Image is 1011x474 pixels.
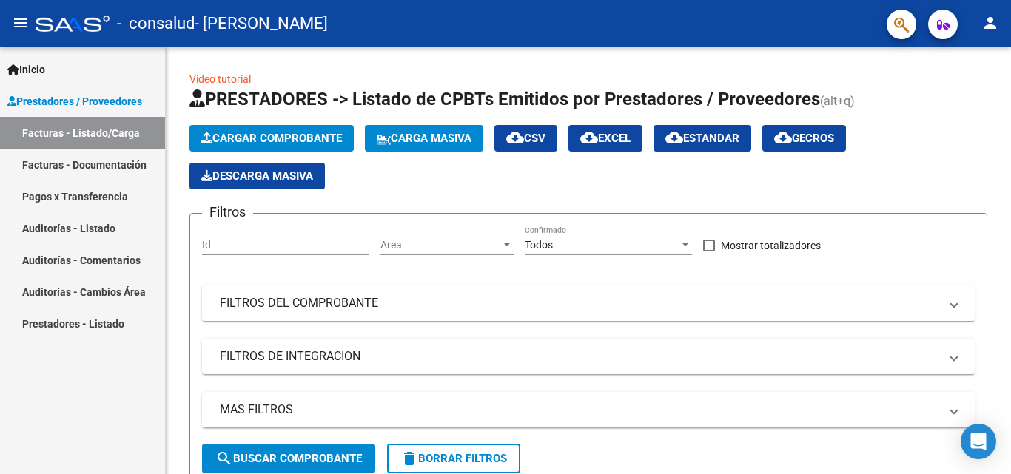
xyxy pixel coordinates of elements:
[220,348,939,365] mat-panel-title: FILTROS DE INTEGRACION
[215,452,362,465] span: Buscar Comprobante
[568,125,642,152] button: EXCEL
[820,94,855,108] span: (alt+q)
[7,93,142,109] span: Prestadores / Proveedores
[400,452,507,465] span: Borrar Filtros
[380,239,500,251] span: Area
[117,7,195,40] span: - consalud
[494,125,557,152] button: CSV
[665,132,739,145] span: Estandar
[201,169,313,183] span: Descarga Masiva
[961,424,996,459] div: Open Intercom Messenger
[377,132,471,145] span: Carga Masiva
[774,129,792,146] mat-icon: cloud_download
[189,125,354,152] button: Cargar Comprobante
[7,61,45,78] span: Inicio
[525,239,553,251] span: Todos
[220,402,939,418] mat-panel-title: MAS FILTROS
[189,73,251,85] a: Video tutorial
[665,129,683,146] mat-icon: cloud_download
[201,132,342,145] span: Cargar Comprobante
[189,89,820,109] span: PRESTADORES -> Listado de CPBTs Emitidos por Prestadores / Proveedores
[981,14,999,32] mat-icon: person
[202,444,375,473] button: Buscar Comprobante
[189,163,325,189] app-download-masive: Descarga masiva de comprobantes (adjuntos)
[774,132,834,145] span: Gecros
[400,450,418,467] mat-icon: delete
[12,14,30,32] mat-icon: menu
[654,125,751,152] button: Estandar
[202,339,975,374] mat-expansion-panel-header: FILTROS DE INTEGRACION
[506,129,524,146] mat-icon: cloud_download
[215,450,233,467] mat-icon: search
[202,392,975,427] mat-expansion-panel-header: MAS FILTROS
[195,7,328,40] span: - [PERSON_NAME]
[189,163,325,189] button: Descarga Masiva
[721,237,821,254] span: Mostrar totalizadores
[387,444,520,473] button: Borrar Filtros
[506,132,545,145] span: CSV
[220,295,939,311] mat-panel-title: FILTROS DEL COMPROBANTE
[202,285,975,321] mat-expansion-panel-header: FILTROS DEL COMPROBANTE
[762,125,846,152] button: Gecros
[580,132,631,145] span: EXCEL
[202,202,253,223] h3: Filtros
[365,125,483,152] button: Carga Masiva
[580,129,598,146] mat-icon: cloud_download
